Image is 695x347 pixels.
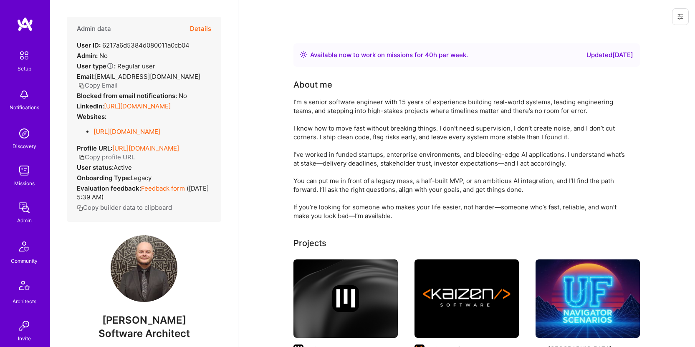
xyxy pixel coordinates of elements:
[77,102,104,110] strong: LinkedIn:
[190,17,211,41] button: Details
[14,236,34,256] img: Community
[17,17,33,32] img: logo
[141,184,185,192] a: Feedback form
[18,64,31,73] div: Setup
[310,50,468,60] div: Available now to work on missions for h per week .
[293,78,332,91] div: About me
[77,174,131,182] strong: Onboarding Type:
[16,317,33,334] img: Invite
[293,237,326,249] div: Projects
[77,91,187,100] div: No
[77,25,111,33] h4: Admin data
[78,83,85,89] i: icon Copy
[77,184,211,201] div: ( [DATE] 5:39 AM )
[536,259,640,338] img: University of Florida - Navigator Scenarios
[112,144,179,152] a: [URL][DOMAIN_NAME]
[300,51,307,58] img: Availability
[78,154,85,161] i: icon Copy
[13,142,36,151] div: Discovery
[95,73,200,80] span: [EMAIL_ADDRESS][DOMAIN_NAME]
[586,50,633,60] div: Updated [DATE]
[77,205,83,211] i: icon Copy
[77,92,179,100] strong: Blocked from email notifications:
[77,203,172,212] button: Copy builder data to clipboard
[16,125,33,142] img: discovery
[18,334,31,343] div: Invite
[104,102,171,110] a: [URL][DOMAIN_NAME]
[106,62,114,70] i: Help
[77,51,108,60] div: No
[77,144,112,152] strong: Profile URL:
[425,51,433,59] span: 40
[77,62,155,70] div: Regular user
[99,327,190,339] span: Software Architect
[11,256,38,265] div: Community
[332,285,359,312] img: Company logo
[14,179,35,188] div: Missions
[111,235,177,302] img: User Avatar
[16,86,33,103] img: bell
[77,52,98,60] strong: Admin:
[131,174,152,182] span: legacy
[67,314,221,327] span: [PERSON_NAME]
[14,277,34,297] img: Architects
[77,184,141,192] strong: Evaluation feedback:
[10,103,39,112] div: Notifications
[13,297,36,306] div: Architects
[17,216,32,225] div: Admin
[15,47,33,64] img: setup
[77,62,116,70] strong: User type :
[77,163,114,171] strong: User status:
[77,73,95,80] strong: Email:
[414,259,519,338] img: Contract Work (2021 - Present)
[293,259,398,338] img: cover
[77,41,190,50] div: 6217a6d5384d080011a0cb04
[16,162,33,179] img: teamwork
[78,153,135,161] button: Copy profile URL
[114,163,132,171] span: Active
[94,128,160,136] a: [URL][DOMAIN_NAME]
[16,199,33,216] img: admin teamwork
[78,81,118,90] button: Copy Email
[77,41,101,49] strong: User ID:
[293,98,627,220] div: I’m a senior software engineer with 15 years of experience building real-world systems, leading e...
[77,113,106,121] strong: Websites:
